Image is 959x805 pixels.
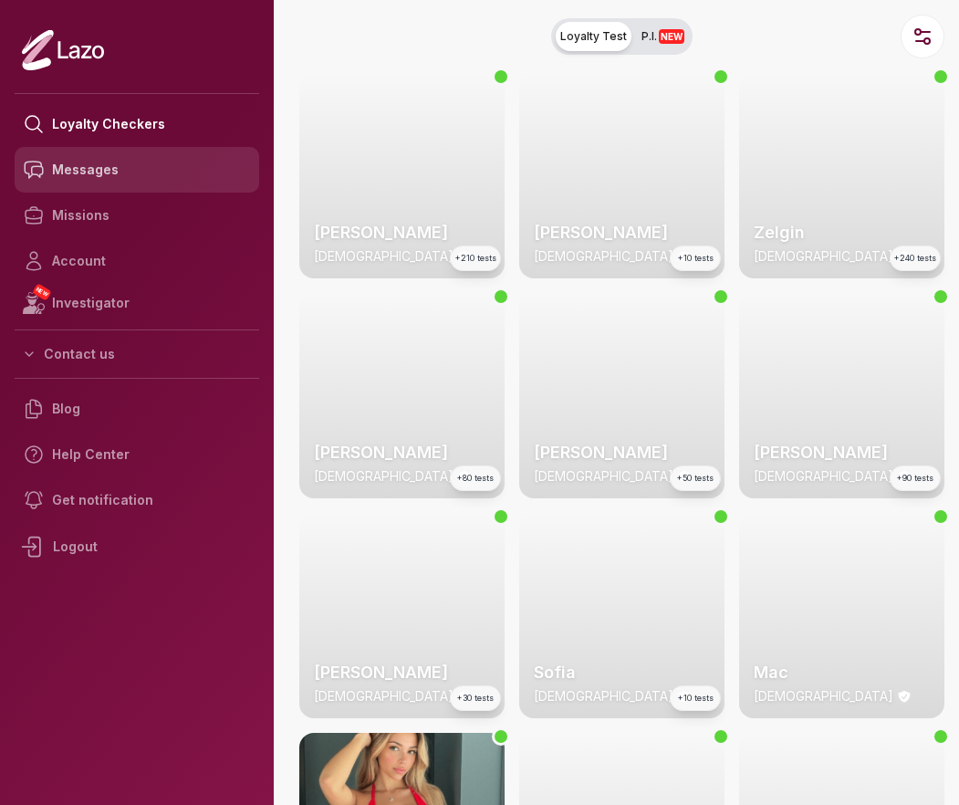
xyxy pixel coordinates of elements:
[519,293,724,498] a: thumbchecker[PERSON_NAME][DEMOGRAPHIC_DATA]+50 tests
[15,386,259,432] a: Blog
[739,73,944,278] img: checker
[15,193,259,238] a: Missions
[519,513,724,718] img: checker
[519,73,724,278] a: thumbchecker[PERSON_NAME][DEMOGRAPHIC_DATA]+10 tests
[560,29,627,44] span: Loyalty Test
[754,247,893,266] p: [DEMOGRAPHIC_DATA]
[15,147,259,193] a: Messages
[15,338,259,371] button: Contact us
[534,247,673,266] p: [DEMOGRAPHIC_DATA]
[15,432,259,477] a: Help Center
[314,440,490,465] h2: [PERSON_NAME]
[534,687,673,706] p: [DEMOGRAPHIC_DATA]
[314,247,453,266] p: [DEMOGRAPHIC_DATA]
[739,513,944,718] a: thumbcheckerMac[DEMOGRAPHIC_DATA]
[739,293,944,498] img: checker
[534,467,673,486] p: [DEMOGRAPHIC_DATA]
[15,238,259,284] a: Account
[314,220,490,246] h2: [PERSON_NAME]
[739,293,944,498] a: thumbchecker[PERSON_NAME][DEMOGRAPHIC_DATA]+90 tests
[32,283,52,301] span: NEW
[299,293,505,498] img: checker
[314,687,453,706] p: [DEMOGRAPHIC_DATA]
[659,29,684,44] span: NEW
[739,73,944,278] a: thumbcheckerZelgin[DEMOGRAPHIC_DATA]+240 tests
[299,513,505,718] a: thumbchecker[PERSON_NAME][DEMOGRAPHIC_DATA]+30 tests
[314,467,453,486] p: [DEMOGRAPHIC_DATA]
[457,692,494,705] span: +30 tests
[754,220,930,246] h2: Zelgin
[754,687,893,706] p: [DEMOGRAPHIC_DATA]
[15,284,259,322] a: NEWInvestigator
[299,513,505,718] img: checker
[519,293,724,498] img: checker
[678,252,714,265] span: +10 tests
[534,220,710,246] h2: [PERSON_NAME]
[534,660,710,685] h2: Sofia
[455,252,496,265] span: +210 tests
[519,513,724,718] a: thumbcheckerSofia[DEMOGRAPHIC_DATA]+10 tests
[897,472,933,485] span: +90 tests
[739,513,944,718] img: checker
[641,29,684,44] span: P.I.
[754,660,930,685] h2: Mac
[677,472,714,485] span: +50 tests
[314,660,490,685] h2: [PERSON_NAME]
[15,523,259,570] div: Logout
[754,467,893,486] p: [DEMOGRAPHIC_DATA]
[299,73,505,278] a: thumbchecker[PERSON_NAME][DEMOGRAPHIC_DATA]+210 tests
[299,73,505,278] img: checker
[519,73,724,278] img: checker
[15,477,259,523] a: Get notification
[299,293,505,498] a: thumbchecker[PERSON_NAME][DEMOGRAPHIC_DATA]+80 tests
[678,692,714,705] span: +10 tests
[534,440,710,465] h2: [PERSON_NAME]
[457,472,494,485] span: +80 tests
[15,101,259,147] a: Loyalty Checkers
[894,252,936,265] span: +240 tests
[754,440,930,465] h2: [PERSON_NAME]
